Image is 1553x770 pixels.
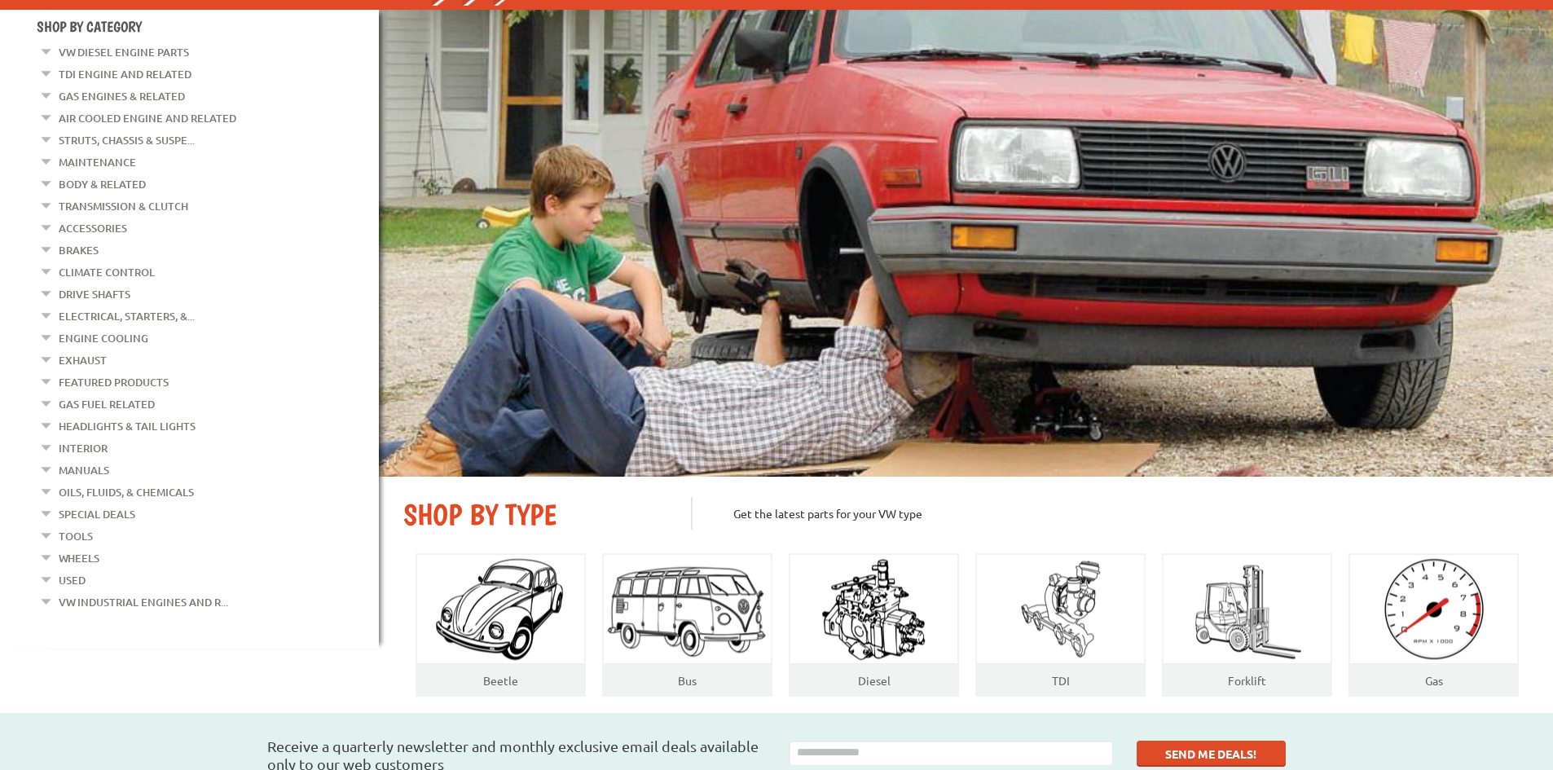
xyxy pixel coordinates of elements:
[1008,554,1114,664] img: TDI
[1190,554,1304,664] img: Forklift
[59,196,188,217] a: Transmission & Clutch
[59,328,148,349] a: Engine Cooling
[59,460,109,481] a: Manuals
[59,284,130,305] a: Drive Shafts
[59,64,191,85] a: TDI Engine and Related
[59,592,228,613] a: VW Industrial Engines and R...
[59,86,185,107] a: Gas Engines & Related
[59,372,169,393] a: Featured Products
[59,394,155,415] a: Gas Fuel Related
[59,240,99,261] a: Brakes
[1137,741,1286,767] button: SEND ME DEALS!
[59,526,93,547] a: Tools
[59,108,236,129] a: Air Cooled Engine and Related
[1052,673,1070,688] a: TDI
[37,18,379,35] h4: Shop By Category
[379,10,1553,477] img: First slide [900x500]
[59,350,107,371] a: Exhaust
[59,262,155,283] a: Climate Control
[59,152,136,173] a: Maintenance
[419,554,583,664] img: Beatle
[604,560,771,659] img: Bus
[1228,673,1266,688] a: Forklift
[59,504,135,525] a: Special Deals
[59,306,195,327] a: Electrical, Starters, &...
[59,42,189,63] a: VW Diesel Engine Parts
[1368,554,1499,664] img: Gas
[59,570,86,591] a: Used
[59,218,127,239] a: Accessories
[1425,673,1443,688] a: Gas
[483,673,518,688] a: Beetle
[59,482,194,503] a: Oils, Fluids, & Chemicals
[858,673,891,688] a: Diesel
[403,497,667,532] h2: SHOP BY TYPE
[59,548,99,569] a: Wheels
[59,438,108,459] a: Interior
[691,497,1529,530] p: Get the latest parts for your VW type
[59,130,195,151] a: Struts, Chassis & Suspe...
[59,174,146,195] a: Body & Related
[59,416,196,437] a: Headlights & Tail Lights
[678,673,697,688] a: Bus
[815,554,933,664] img: Diesel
